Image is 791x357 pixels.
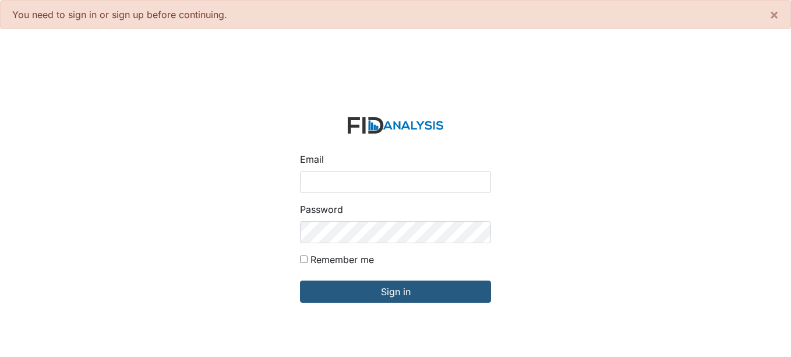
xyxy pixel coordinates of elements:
[769,6,779,23] span: ×
[300,281,491,303] input: Sign in
[310,253,374,267] label: Remember me
[300,202,343,216] label: Password
[300,152,324,166] label: Email
[758,1,790,29] button: ×
[348,117,443,134] img: logo-2fc8c6e3336f68795322cb6e9a2b9007179b544421de10c17bdaae8622450297.svg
